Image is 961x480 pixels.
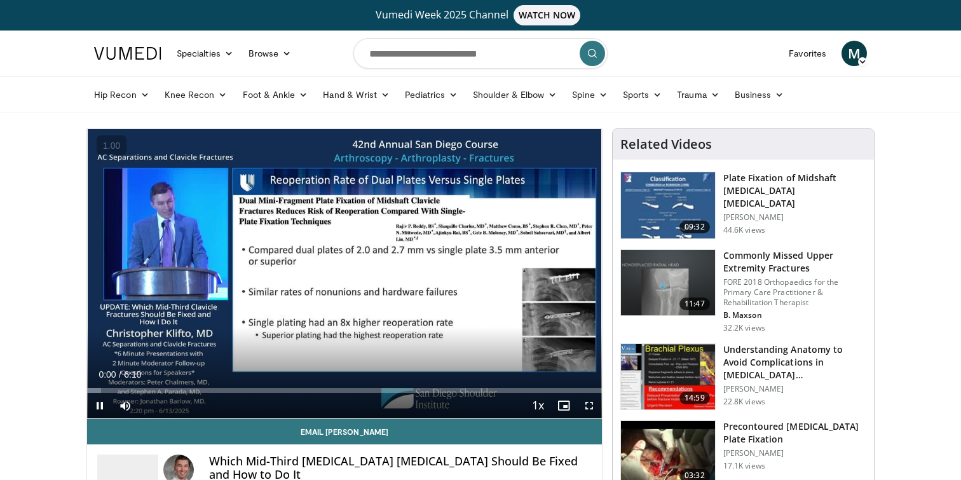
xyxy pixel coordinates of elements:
span: 09:32 [679,221,710,233]
button: Mute [112,393,138,418]
a: Sports [615,82,670,107]
a: Spine [564,82,615,107]
a: Specialties [169,41,241,66]
p: [PERSON_NAME] [723,448,866,458]
p: 17.1K views [723,461,765,471]
a: Shoulder & Elbow [465,82,564,107]
a: Trauma [669,82,727,107]
span: WATCH NOW [514,5,581,25]
button: Enable picture-in-picture mode [551,393,576,418]
h3: Precontoured [MEDICAL_DATA] Plate Fixation [723,420,866,446]
h3: Understanding Anatomy to Avoid Complications in [MEDICAL_DATA] [MEDICAL_DATA] [723,343,866,381]
a: Hip Recon [86,82,157,107]
a: Knee Recon [157,82,235,107]
a: 14:59 Understanding Anatomy to Avoid Complications in [MEDICAL_DATA] [MEDICAL_DATA] [PERSON_NAME]... [620,343,866,411]
video-js: Video Player [87,129,602,419]
button: Fullscreen [576,393,602,418]
span: 0:00 [99,369,116,380]
a: Foot & Ankle [235,82,316,107]
button: Playback Rate [526,393,551,418]
a: Pediatrics [397,82,465,107]
p: 32.2K views [723,323,765,333]
a: M [842,41,867,66]
a: Hand & Wrist [315,82,397,107]
img: b2c65235-e098-4cd2-ab0f-914df5e3e270.150x105_q85_crop-smart_upscale.jpg [621,250,715,316]
p: [PERSON_NAME] [723,384,866,394]
img: DAC6PvgZ22mCeOyX4xMDoxOmdtO40mAx.150x105_q85_crop-smart_upscale.jpg [621,344,715,410]
span: / [119,369,121,380]
span: 6:10 [124,369,141,380]
p: 44.6K views [723,225,765,235]
a: 11:47 Commonly Missed Upper Extremity Fractures FORE 2018 Orthopaedics for the Primary Care Pract... [620,249,866,333]
img: VuMedi Logo [94,47,161,60]
input: Search topics, interventions [353,38,608,69]
a: Business [727,82,792,107]
p: 22.8K views [723,397,765,407]
a: Favorites [781,41,834,66]
a: Vumedi Week 2025 ChannelWATCH NOW [96,5,865,25]
p: [PERSON_NAME] [723,212,866,223]
h3: Plate Fixation of Midshaft [MEDICAL_DATA] [MEDICAL_DATA] [723,172,866,210]
h3: Commonly Missed Upper Extremity Fractures [723,249,866,275]
a: Email [PERSON_NAME] [87,419,602,444]
p: FORE 2018 Orthopaedics for the Primary Care Practitioner & Rehabilitation Therapist [723,277,866,308]
div: Progress Bar [87,388,602,393]
p: B. Maxson [723,310,866,320]
span: 11:47 [679,298,710,310]
a: 09:32 Plate Fixation of Midshaft [MEDICAL_DATA] [MEDICAL_DATA] [PERSON_NAME] 44.6K views [620,172,866,239]
a: Browse [241,41,299,66]
button: Pause [87,393,112,418]
span: 14:59 [679,392,710,404]
img: Clavicle_Fx_ORIF_FINAL-H.264_for_You_Tube_SD_480x360__100006823_3.jpg.150x105_q85_crop-smart_upsc... [621,172,715,238]
h4: Related Videos [620,137,712,152]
